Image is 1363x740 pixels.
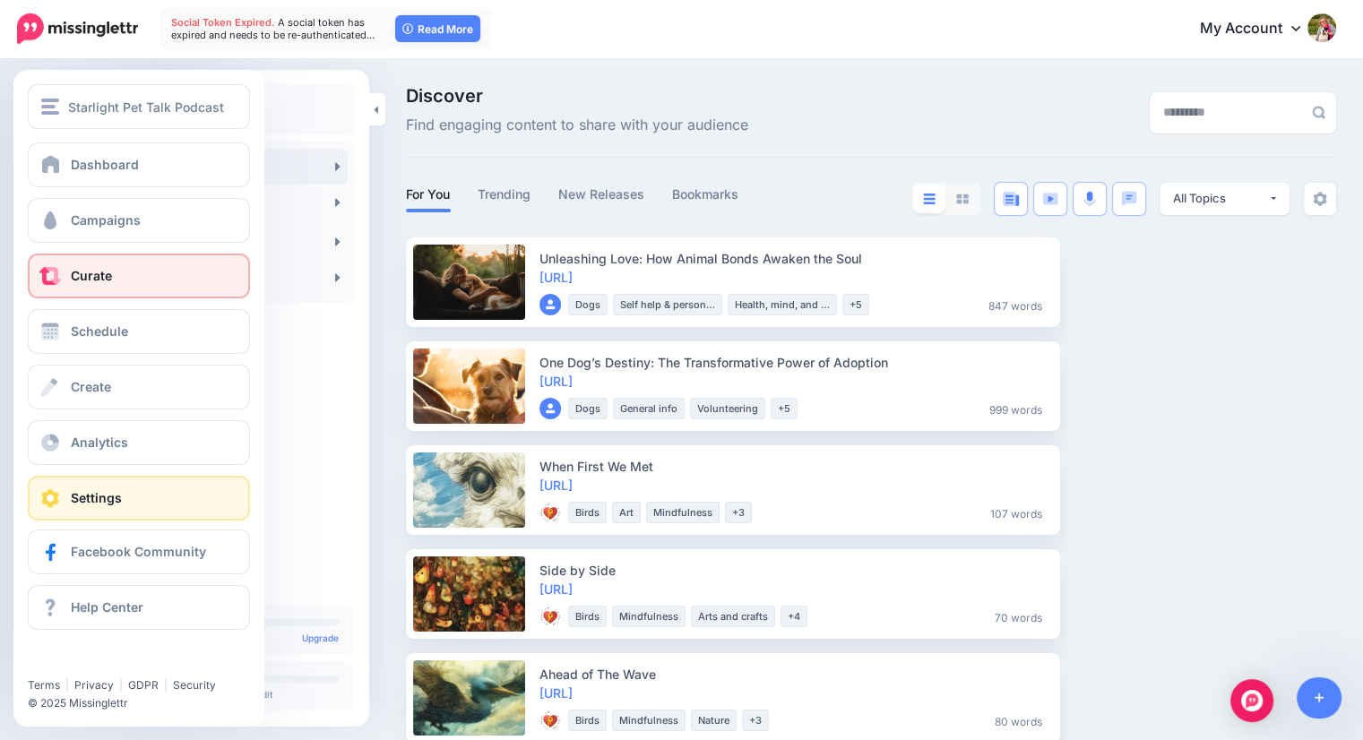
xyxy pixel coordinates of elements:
span: Discover [406,87,748,105]
img: grid-grey.png [956,194,969,204]
li: 107 words [983,502,1049,523]
img: Missinglettr [17,13,138,44]
a: My Account [1182,7,1336,51]
li: Mindfulness [646,502,720,523]
a: Privacy [74,678,114,692]
span: Starlight Pet Talk Podcast [68,97,224,117]
a: [URL] [539,374,573,389]
a: New Releases [558,184,645,205]
a: Dashboard [28,142,250,187]
li: 80 words [988,710,1049,731]
span: Find engaging content to share with your audience [406,114,748,137]
a: Read More [395,15,480,42]
a: Analytics [28,420,250,465]
div: One Dog’s Destiny: The Transformative Power of Adoption [539,353,1049,372]
span: Analytics [71,435,128,450]
a: Bookmarks [672,184,739,205]
img: microphone.png [1083,191,1096,207]
a: Facebook Community [28,529,250,574]
li: Dogs [568,398,608,419]
li: +5 [771,398,798,419]
span: | [119,678,123,692]
li: Self help & personal development [613,294,722,315]
div: All Topics [1173,190,1268,207]
div: Side by Side [539,561,1049,580]
li: Art [612,502,641,523]
li: Birds [568,502,607,523]
img: menu.png [41,99,59,115]
li: Mindfulness [612,606,686,627]
a: Terms [28,678,60,692]
a: Create [28,365,250,409]
a: [URL] [539,581,573,597]
img: 636HHXWUKMFDH98Z6K7J6005QCT4GKX9_thumb.png [539,710,561,731]
img: list-blue.png [923,194,936,204]
a: Security [173,678,216,692]
li: +3 [725,502,752,523]
img: user_default_image.png [539,398,561,419]
span: Help Center [71,599,143,615]
li: Birds [568,710,607,731]
span: Campaigns [71,212,141,228]
li: 999 words [982,398,1049,419]
img: settings-grey.png [1313,192,1327,206]
a: Help Center [28,585,250,630]
span: Settings [71,490,122,505]
span: A social token has expired and needs to be re-authenticated… [171,16,375,41]
li: Volunteering [690,398,765,419]
button: All Topics [1160,183,1290,215]
li: Nature [691,710,737,731]
li: © 2025 Missinglettr [28,694,261,712]
a: Settings [28,476,250,521]
img: article-blue.png [1003,192,1019,206]
iframe: Twitter Follow Button [28,652,164,670]
li: Health, mind, and body [728,294,837,315]
span: Social Token Expired. [171,16,275,29]
a: Schedule [28,309,250,354]
a: For You [406,184,451,205]
span: | [65,678,69,692]
img: search-grey-6.png [1312,106,1325,119]
img: 636HHXWUKMFDH98Z6K7J6005QCT4GKX9_thumb.png [539,606,561,627]
li: +4 [781,606,807,627]
a: Curate [28,254,250,298]
span: Create [71,379,111,394]
img: user_default_image.png [539,294,561,315]
li: Dogs [568,294,608,315]
div: Unleashing Love: How Animal Bonds Awaken the Soul [539,249,1049,268]
button: Starlight Pet Talk Podcast [28,84,250,129]
a: [URL] [539,270,573,285]
a: [URL] [539,478,573,493]
span: | [164,678,168,692]
span: Curate [71,268,112,283]
span: Schedule [71,323,128,339]
a: [URL] [539,685,573,701]
li: 847 words [981,294,1049,315]
li: Mindfulness [612,710,686,731]
li: Birds [568,606,607,627]
li: 70 words [988,606,1049,627]
a: Campaigns [28,198,250,243]
li: +5 [842,294,869,315]
span: Dashboard [71,157,139,172]
li: Arts and crafts [691,606,775,627]
a: GDPR [128,678,159,692]
img: chat-square-blue.png [1121,191,1137,206]
div: When First We Met [539,457,1049,476]
li: General info [613,398,685,419]
img: video-blue.png [1042,193,1058,205]
span: Facebook Community [71,544,206,559]
div: Open Intercom Messenger [1230,679,1273,722]
img: 636HHXWUKMFDH98Z6K7J6005QCT4GKX9_thumb.png [539,502,561,523]
a: Trending [478,184,531,205]
li: +3 [742,710,769,731]
div: Ahead of The Wave [539,665,1049,684]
